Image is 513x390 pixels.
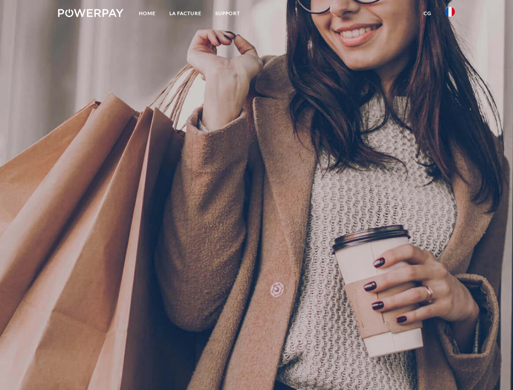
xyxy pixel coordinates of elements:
[445,7,455,17] img: fr
[208,6,247,21] a: Support
[132,6,162,21] a: Home
[162,6,208,21] a: LA FACTURE
[417,6,438,21] a: CG
[58,9,123,17] img: logo-powerpay-white.svg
